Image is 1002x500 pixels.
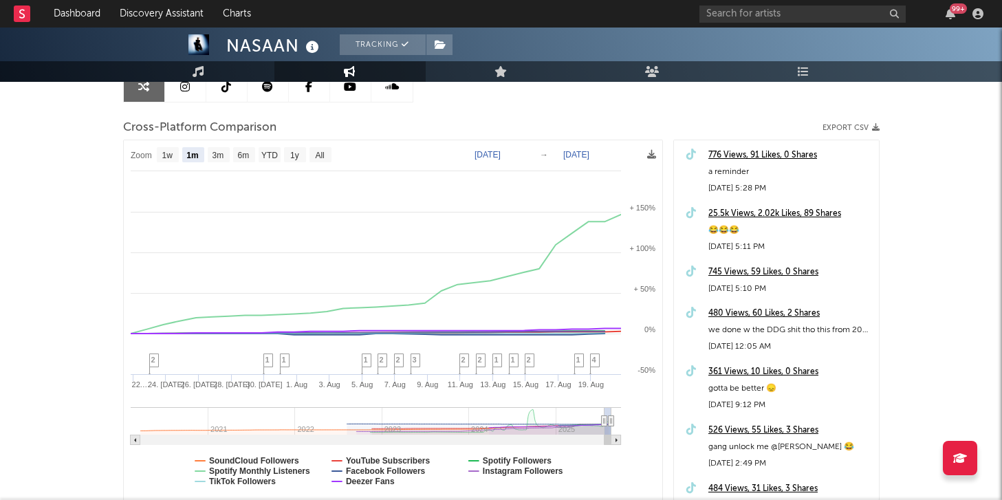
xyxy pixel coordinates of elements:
text: 9. Aug [417,380,438,389]
text: Spotify Followers [482,456,551,466]
text: + 50% [633,285,655,293]
span: 1 [511,356,515,364]
div: 99 + [950,3,967,14]
text: 11. Aug [447,380,472,389]
a: 526 Views, 55 Likes, 3 Shares [708,422,872,439]
span: 2 [461,356,466,364]
span: 2 [478,356,482,364]
text: 26. [DATE] [180,380,217,389]
div: we done w the DDG shit tho this from 2023 fr [708,322,872,338]
text: SoundCloud Followers [209,456,299,466]
span: 2 [151,356,155,364]
a: 480 Views, 60 Likes, 2 Shares [708,305,872,322]
span: Cross-Platform Comparison [123,120,276,136]
text: 30. [DATE] [246,380,282,389]
span: 2 [527,356,531,364]
text: Zoom [131,151,152,160]
text: 3m [212,151,224,160]
span: 2 [396,356,400,364]
text: [DATE] [563,150,589,160]
text: 24. [DATE] [148,380,184,389]
button: Tracking [340,34,426,55]
div: NASAAN [226,34,323,57]
a: 25.5k Views, 2.02k Likes, 89 Shares [708,206,872,222]
text: YouTube Subscribers [345,456,430,466]
text: 22.… [131,380,149,389]
text: YTD [261,151,277,160]
div: gotta be better 😞 [708,380,872,397]
text: 7. Aug [384,380,405,389]
text: 15. Aug [512,380,538,389]
text: 1y [290,151,299,160]
div: [DATE] 5:28 PM [708,180,872,197]
span: 1 [494,356,499,364]
text: → [540,150,548,160]
text: 5. Aug [351,380,373,389]
text: 1m [186,151,198,160]
span: 3 [413,356,417,364]
text: 1w [162,151,173,160]
div: [DATE] 5:11 PM [708,239,872,255]
div: a reminder [708,164,872,180]
div: [DATE] 12:05 AM [708,338,872,355]
span: 2 [380,356,384,364]
text: 28. [DATE] [213,380,250,389]
div: [DATE] 2:49 PM [708,455,872,472]
text: + 100% [629,244,655,252]
button: 99+ [946,8,955,19]
button: Export CSV [823,124,880,132]
text: 6m [237,151,249,160]
text: -50% [638,366,655,374]
div: [DATE] 9:12 PM [708,397,872,413]
span: 1 [576,356,580,364]
text: [DATE] [475,150,501,160]
div: gang unlock me @[PERSON_NAME] 😂 [708,439,872,455]
div: 😂😂😂 [708,222,872,239]
text: Instagram Followers [482,466,563,476]
text: 1. Aug [286,380,307,389]
text: Spotify Monthly Listeners [209,466,310,476]
text: Facebook Followers [345,466,425,476]
text: 19. Aug [578,380,603,389]
div: [DATE] 5:10 PM [708,281,872,297]
a: 776 Views, 91 Likes, 0 Shares [708,147,872,164]
span: 1 [364,356,368,364]
span: 1 [282,356,286,364]
a: 745 Views, 59 Likes, 0 Shares [708,264,872,281]
text: All [315,151,324,160]
text: + 150% [629,204,655,212]
input: Search for artists [699,6,906,23]
text: 13. Aug [480,380,505,389]
span: 1 [265,356,270,364]
a: 361 Views, 10 Likes, 0 Shares [708,364,872,380]
text: 3. Aug [318,380,340,389]
a: 484 Views, 31 Likes, 3 Shares [708,481,872,497]
text: Deezer Fans [345,477,394,486]
span: 4 [592,356,596,364]
text: TikTok Followers [209,477,276,486]
text: 17. Aug [545,380,571,389]
text: 0% [644,325,655,334]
